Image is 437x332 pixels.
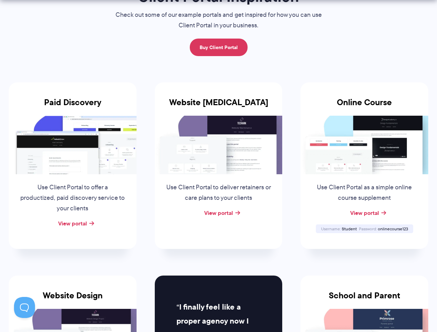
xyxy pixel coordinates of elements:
[350,209,379,217] a: View portal
[342,226,357,232] span: Student
[300,291,428,309] h3: School and Parent
[155,97,283,116] h3: Website [MEDICAL_DATA]
[204,209,233,217] a: View portal
[58,219,87,228] a: View portal
[300,97,428,116] h3: Online Course
[165,182,272,203] p: Use Client Portal to deliver retainers or care plans to your clients
[19,182,126,214] p: Use Client Portal to offer a productized, paid discovery service to your clients
[9,97,137,116] h3: Paid Discovery
[378,226,408,232] span: onlinecourse123
[101,10,336,31] p: Check out some of our example portals and get inspired for how you can use Client Portal in your ...
[190,39,248,56] a: Buy Client Portal
[9,291,137,309] h3: Website Design
[359,226,377,232] span: Password
[14,297,35,318] iframe: Toggle Customer Support
[321,226,341,232] span: Username
[311,182,418,203] p: Use Client Portal as a simple online course supplement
